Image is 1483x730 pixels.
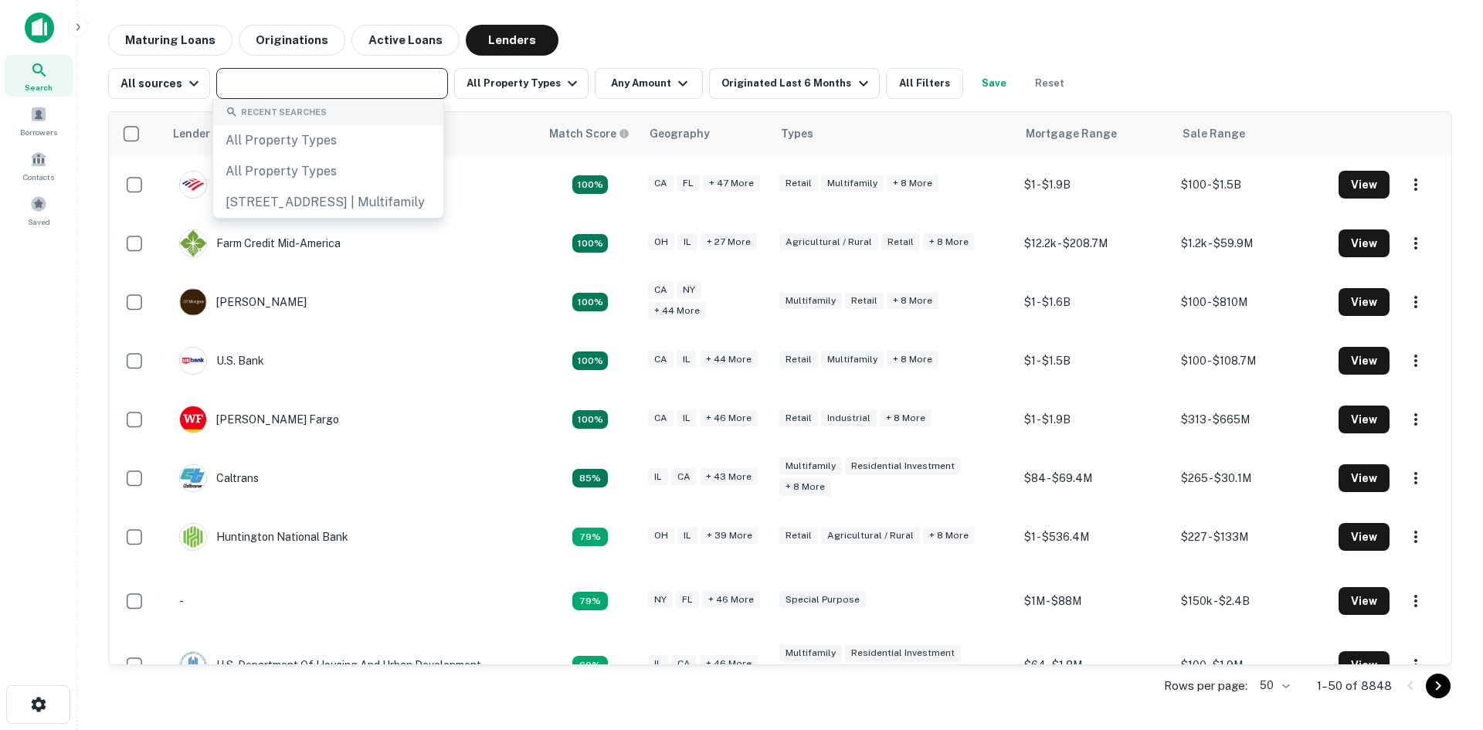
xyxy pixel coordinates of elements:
[164,112,541,155] th: Lender
[671,655,697,673] div: CA
[779,351,818,368] div: Retail
[108,68,210,99] button: All sources
[845,292,884,310] div: Retail
[702,591,760,609] div: + 46 more
[779,527,818,545] div: Retail
[887,175,938,192] div: + 8 more
[677,527,697,545] div: IL
[1173,566,1331,636] td: $150k - $2.4B
[1183,124,1245,143] div: Sale Range
[5,100,73,141] a: Borrowers
[677,175,700,192] div: FL
[540,112,640,155] th: Capitalize uses an advanced AI algorithm to match your search with the best lender. The match sco...
[1339,523,1390,551] button: View
[25,12,54,43] img: capitalize-icon.png
[1173,214,1331,273] td: $1.2k - $59.9M
[703,175,760,192] div: + 47 more
[239,25,345,56] button: Originations
[845,644,961,662] div: Residential Investment
[886,68,963,99] button: All Filters
[1339,406,1390,433] button: View
[709,68,879,99] button: Originated Last 6 Months
[1164,677,1247,695] p: Rows per page:
[1016,214,1174,273] td: $12.2k - $208.7M
[1317,677,1392,695] p: 1–50 of 8848
[1173,112,1331,155] th: Sale Range
[648,281,674,299] div: CA
[887,351,938,368] div: + 8 more
[5,55,73,97] a: Search
[1173,449,1331,508] td: $265 - $30.1M
[700,468,758,486] div: + 43 more
[648,591,673,609] div: NY
[179,406,339,433] div: [PERSON_NAME] Fargo
[700,351,758,368] div: + 44 more
[1016,273,1174,331] td: $1 - $1.6B
[28,216,50,228] span: Saved
[1339,587,1390,615] button: View
[179,347,264,375] div: U.s. Bank
[572,175,608,194] div: Capitalize uses an advanced AI algorithm to match your search with the best lender. The match sco...
[648,175,674,192] div: CA
[648,302,706,320] div: + 44 more
[781,124,813,143] div: Types
[1016,636,1174,694] td: $64 - $1.8M
[721,74,872,93] div: Originated Last 6 Months
[650,124,710,143] div: Geography
[454,68,589,99] button: All Property Types
[881,233,920,251] div: Retail
[595,68,703,99] button: Any Amount
[677,409,697,427] div: IL
[1026,124,1117,143] div: Mortgage Range
[779,591,866,609] div: Special Purpose
[845,457,961,475] div: Residential Investment
[821,351,884,368] div: Multifamily
[179,523,348,551] div: Huntington National Bank
[640,112,772,155] th: Geography
[676,591,699,609] div: FL
[1025,68,1074,99] button: Reset
[180,230,206,256] img: picture
[1406,606,1483,681] div: Chat Widget
[180,652,206,678] img: picture
[700,655,758,673] div: + 46 more
[179,171,301,199] div: Bank Of America
[1339,171,1390,199] button: View
[572,528,608,546] div: Capitalize uses an advanced AI algorithm to match your search with the best lender. The match sco...
[1173,155,1331,214] td: $100 - $1.5B
[180,171,206,198] img: picture
[180,348,206,374] img: picture
[779,409,818,427] div: Retail
[821,175,884,192] div: Multifamily
[821,527,920,545] div: Agricultural / Rural
[572,234,608,253] div: Capitalize uses an advanced AI algorithm to match your search with the best lender. The match sco...
[887,292,938,310] div: + 8 more
[1173,508,1331,566] td: $227 - $133M
[213,125,443,156] div: All Property Types
[1173,636,1331,694] td: $100 - $1.9M
[180,406,206,433] img: picture
[648,468,668,486] div: IL
[1339,347,1390,375] button: View
[648,655,668,673] div: IL
[648,233,674,251] div: OH
[779,478,831,496] div: + 8 more
[5,189,73,231] div: Saved
[677,281,701,299] div: NY
[677,233,697,251] div: IL
[1173,390,1331,449] td: $313 - $665M
[120,74,203,93] div: All sources
[701,527,758,545] div: + 39 more
[572,293,608,311] div: Capitalize uses an advanced AI algorithm to match your search with the best lender. The match sco...
[779,457,842,475] div: Multifamily
[572,469,608,487] div: Capitalize uses an advanced AI algorithm to match your search with the best lender. The match sco...
[572,592,608,610] div: Capitalize uses an advanced AI algorithm to match your search with the best lender. The match sco...
[1016,331,1174,390] td: $1 - $1.5B
[23,171,54,183] span: Contacts
[1339,651,1390,679] button: View
[880,409,932,427] div: + 8 more
[180,289,206,315] img: picture
[1339,288,1390,316] button: View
